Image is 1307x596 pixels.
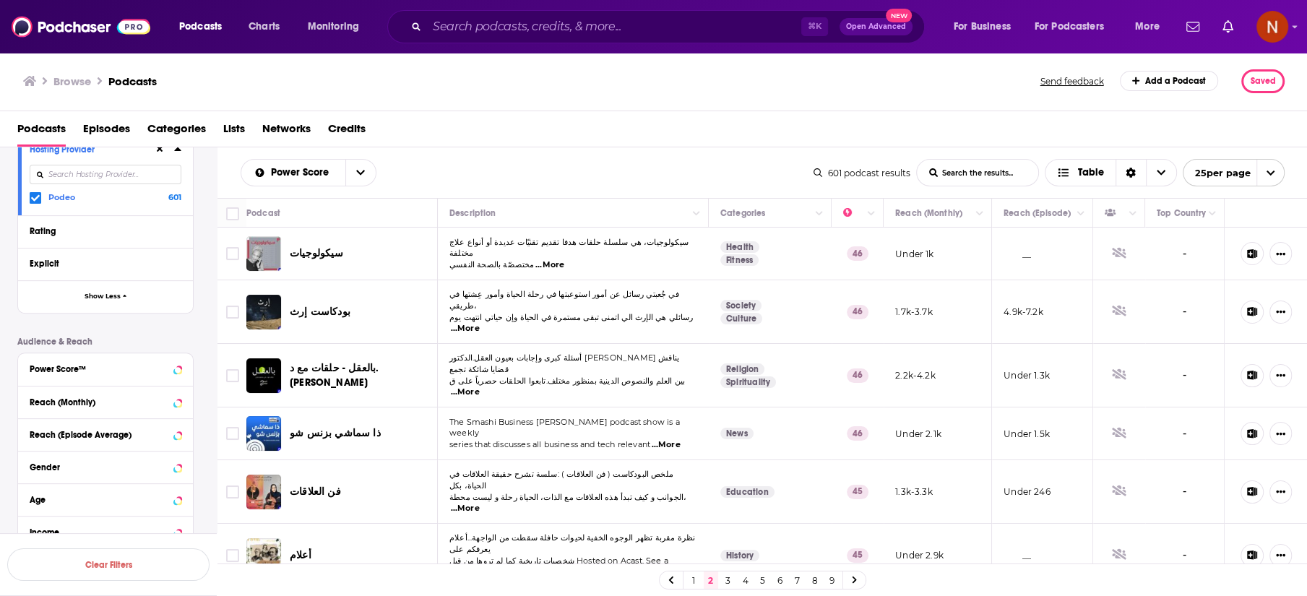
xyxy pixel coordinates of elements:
[971,205,988,223] button: Column Actions
[863,205,880,223] button: Column Actions
[720,204,765,222] div: Categories
[1204,205,1221,223] button: Column Actions
[808,571,822,589] a: 8
[1183,303,1187,320] span: -
[290,247,343,259] span: سيكولوجيات
[449,312,693,322] span: رسائلي هي الإرث الي اتمنى تبقى مستمرة في الحياة وإن حياتي انتهت يوم
[944,15,1029,38] button: open menu
[1269,422,1292,445] button: Show More Button
[814,168,910,178] div: 601 podcast results
[1183,426,1187,442] span: -
[847,485,868,499] p: 45
[1120,71,1219,91] a: Add a Podcast
[271,168,334,178] span: Power Score
[825,571,840,589] a: 9
[246,475,281,509] img: فن العلاقات
[1004,369,1050,381] p: Under 1.3k
[85,293,121,301] span: Show Less
[704,571,718,589] a: 2
[226,485,239,498] span: Toggle select row
[756,571,770,589] a: 5
[290,361,433,390] a: بالعقل - حلقات مع د.[PERSON_NAME]
[246,358,281,393] img: بالعقل - حلقات مع د.علي منصوركيالي
[895,204,962,222] div: Reach (Monthly)
[449,237,689,259] span: سيكولوجيات، هي سلسلة حلقات هدفا تقديم تقنيّات عديدة أو أنواع علاج مختلفة
[226,549,239,562] span: Toggle select row
[290,362,379,389] span: بالعقل - حلقات مع د.[PERSON_NAME]
[1181,14,1205,39] a: Show notifications dropdown
[1269,480,1292,504] button: Show More Button
[30,144,144,155] div: Hosting Provider
[1183,159,1285,186] button: open menu
[720,486,775,498] a: Education
[246,236,281,271] img: سيكولوجيات
[954,17,1011,37] span: For Business
[1004,306,1043,318] p: 4.9k-7.2k
[239,15,288,38] a: Charts
[30,364,169,374] div: Power Score™
[840,18,913,35] button: Open AdvancedNew
[720,376,776,388] a: Spirituality
[801,17,828,36] span: ⌘ K
[48,192,75,202] span: Podeo
[226,306,239,319] span: Toggle select row
[1004,549,1031,561] p: __
[773,571,788,589] a: 6
[30,397,169,407] div: Reach (Monthly)
[246,416,281,451] img: ذا سماشي بزنس شو
[30,254,181,272] button: Explicit
[720,241,759,253] a: Health
[1269,364,1292,387] button: Show More Button
[1183,162,1251,184] span: 25 per page
[30,527,169,537] div: Income
[1116,160,1146,186] div: Sort Direction
[246,295,281,329] img: بودكاست إرث
[241,168,345,178] button: open menu
[30,392,181,410] button: Reach (Monthly)
[17,337,194,347] p: Audience & Reach
[1269,301,1292,324] button: Show More Button
[290,426,381,441] a: ذا سماشي بزنس شو
[895,549,944,561] p: Under 2.9k
[720,300,762,311] a: Society
[241,159,376,186] h2: Choose List sort
[886,9,912,22] span: New
[246,538,281,573] a: أعلام
[290,306,350,318] span: بودكاست إرث
[223,117,245,147] span: Lists
[345,160,376,186] button: open menu
[1004,485,1051,498] p: Under 246
[1078,168,1104,178] span: Table
[1256,11,1288,43] button: Show profile menu
[1035,17,1104,37] span: For Podcasters
[1269,544,1292,567] button: Show More Button
[168,192,181,202] span: 601
[449,556,668,566] span: شخصيات تاريخية كما لم تروها من قبل Hosted on Acast. See a
[30,165,181,184] input: Search Hosting Provider...
[108,74,157,88] a: Podcasts
[30,259,172,269] div: Explicit
[1125,15,1178,38] button: open menu
[1004,428,1050,440] p: Under 1.5k
[308,17,359,37] span: Monitoring
[1217,14,1239,39] a: Show notifications dropdown
[1135,17,1160,37] span: More
[1269,242,1292,265] button: Show More Button
[449,439,650,449] span: series that discusses all business and tech relevant
[226,247,239,260] span: Toggle select row
[249,17,280,37] span: Charts
[12,13,150,40] img: Podchaser - Follow, Share and Rate Podcasts
[688,205,705,223] button: Column Actions
[30,359,181,377] button: Power Score™
[290,427,381,439] span: ذا سماشي بزنس شو
[1025,15,1125,38] button: open menu
[427,15,801,38] input: Search podcasts, credits, & more...
[449,376,685,386] span: بين العلم والنصوص الدينية بمنظور مختلف.تابعوا الحلقات حصرياً على ق
[847,426,868,441] p: 46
